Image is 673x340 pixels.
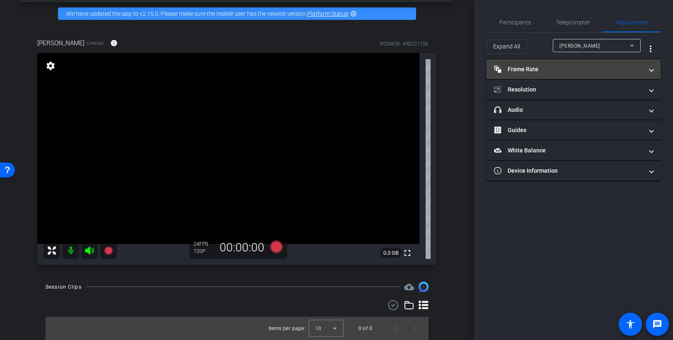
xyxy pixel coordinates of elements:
mat-icon: fullscreen [402,248,412,258]
span: Participants [499,19,531,25]
button: Expand All [487,39,527,54]
mat-icon: message [652,319,662,329]
mat-expansion-panel-header: Frame Rate [487,59,661,79]
div: 24 [194,241,214,247]
mat-panel-title: White Balance [494,146,643,155]
span: [PERSON_NAME] [37,39,85,48]
mat-icon: more_vert [646,44,656,54]
button: Next page [405,318,425,338]
div: ROOM ID: 498221756 [380,40,428,48]
span: Expand All [493,39,520,54]
span: Chrome [87,40,104,46]
img: Session clips [419,282,428,292]
span: Adjustments [615,19,648,25]
div: Session Clips [46,283,82,291]
mat-panel-title: Resolution [494,85,643,94]
span: Teleprompter [556,19,590,25]
span: [PERSON_NAME] [559,43,600,49]
mat-panel-title: Audio [494,106,643,114]
mat-icon: cloud_upload [404,282,414,292]
mat-panel-title: Guides [494,126,643,135]
span: Destinations for your clips [404,282,414,292]
span: FPS [199,241,208,247]
mat-panel-title: Device Information [494,166,643,175]
mat-icon: info [110,39,118,47]
mat-expansion-panel-header: Audio [487,100,661,120]
mat-panel-title: Frame Rate [494,65,643,74]
mat-icon: accessibility [625,319,635,329]
span: 0.3 GB [380,248,402,258]
mat-expansion-panel-header: Resolution [487,80,661,99]
mat-expansion-panel-header: Device Information [487,161,661,181]
mat-icon: highlight_off [350,10,357,17]
mat-expansion-panel-header: White Balance [487,140,661,160]
button: Previous page [385,318,405,338]
div: 720P [194,248,214,255]
mat-expansion-panel-header: Guides [487,120,661,140]
div: 00:00:00 [214,241,270,255]
button: More Options for Adjustments Panel [641,39,661,59]
div: We have updated the app to v2.15.0. Please make sure the mobile user has the newest version. [58,7,416,20]
div: 0 of 0 [358,324,372,333]
a: Platform Status [307,10,348,17]
mat-icon: settings [45,61,56,71]
div: Items per page: [269,324,305,333]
